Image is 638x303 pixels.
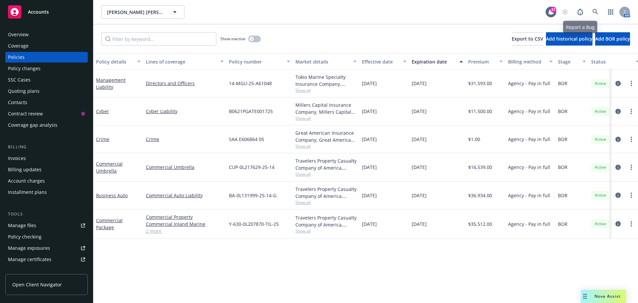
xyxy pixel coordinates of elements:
[595,36,630,42] span: Add BOR policy
[5,108,88,119] a: Contract review
[295,129,357,143] div: Great American Insurance Company, Great American Insurance Group
[594,192,607,198] span: Active
[594,221,607,227] span: Active
[362,136,377,143] span: [DATE]
[8,108,43,119] div: Contract review
[107,9,164,16] span: [PERSON_NAME] [PERSON_NAME]
[508,136,550,143] span: Agency - Pay in full
[468,136,480,143] span: $1.00
[581,290,589,303] div: Drag to move
[614,220,622,228] a: circleInformation
[143,54,226,70] button: Lines of coverage
[5,120,88,130] a: Coverage gap analysis
[146,108,224,115] a: Cyber Liability
[220,36,246,42] span: Show inactive
[558,5,572,19] a: Start snowing
[96,161,123,174] a: Commercial Umbrella
[5,63,88,74] a: Policy changes
[614,191,622,199] a: circleInformation
[146,164,224,171] a: Commercial Umbrella
[508,108,550,115] span: Agency - Pay in full
[412,108,427,115] span: [DATE]
[8,86,40,96] div: Quoting plans
[409,54,466,70] button: Expiration date
[229,80,272,87] span: 14-MGU-25-A61048
[295,115,357,121] span: Show all
[362,221,377,227] span: [DATE]
[508,164,550,171] span: Agency - Pay in full
[8,176,45,186] div: Account charges
[295,101,357,115] div: Millers Capital Insurance Company, Millers Capital Insurance Company, CRC Group
[5,243,88,253] span: Manage exposures
[146,192,224,199] a: Commercial Auto Liability
[627,191,635,199] a: more
[5,254,88,265] a: Manage certificates
[101,32,216,46] input: Filter by keyword...
[627,220,635,228] a: more
[594,80,607,86] span: Active
[146,80,224,87] a: Directors and Officers
[594,164,607,170] span: Active
[5,86,88,96] a: Quoting plans
[604,5,617,19] a: Switch app
[8,153,26,164] div: Invoices
[546,32,592,46] button: Add historical policy
[558,164,568,171] span: BOR
[508,58,545,65] div: Billing method
[614,163,622,171] a: circleInformation
[295,157,357,171] div: Travelers Property Casualty Company of America, Travelers Insurance
[589,5,602,19] a: Search
[614,135,622,143] a: circleInformation
[295,214,357,228] div: Travelers Property Casualty Company of America, Travelers Insurance
[466,54,505,70] button: Premium
[146,227,224,234] a: 2 more
[295,200,357,205] span: Show all
[468,192,492,199] span: $36,934.00
[468,108,492,115] span: $11,500.00
[362,58,399,65] div: Effective date
[412,192,427,199] span: [DATE]
[505,54,555,70] button: Billing method
[8,52,25,63] div: Policies
[627,107,635,115] a: more
[96,77,126,90] a: Management Liability
[362,164,377,171] span: [DATE]
[595,32,630,46] button: Add BOR policy
[412,80,427,87] span: [DATE]
[359,54,409,70] button: Effective date
[295,186,357,200] div: Travelers Property Casualty Company of America, Travelers Insurance
[512,32,543,46] button: Export to CSV
[362,80,377,87] span: [DATE]
[508,192,550,199] span: Agency - Pay in full
[96,108,109,114] a: Cyber
[8,41,29,51] div: Coverage
[594,136,607,142] span: Active
[412,136,427,143] span: [DATE]
[146,136,224,143] a: Crime
[546,36,592,42] span: Add historical policy
[558,192,568,199] span: BOR
[412,164,427,171] span: [DATE]
[146,221,224,227] a: Commercial Inland Marine
[412,58,456,65] div: Expiration date
[96,217,123,230] a: Commercial Package
[512,36,543,42] span: Export to CSV
[5,153,88,164] a: Invoices
[101,5,184,19] button: [PERSON_NAME] [PERSON_NAME]
[362,108,377,115] span: [DATE]
[550,7,556,13] div: 37
[5,144,88,150] div: Billing
[146,214,224,221] a: Commercial Property
[8,164,42,175] div: Billing updates
[295,58,349,65] div: Market details
[627,135,635,143] a: more
[293,54,359,70] button: Market details
[5,176,88,186] a: Account charges
[558,58,579,65] div: Stage
[229,221,279,227] span: Y-630-0L207870-TIL-25
[8,63,41,74] div: Policy changes
[468,80,492,87] span: $31,593.00
[581,290,626,303] button: Nova Assist
[5,41,88,51] a: Coverage
[412,221,427,227] span: [DATE]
